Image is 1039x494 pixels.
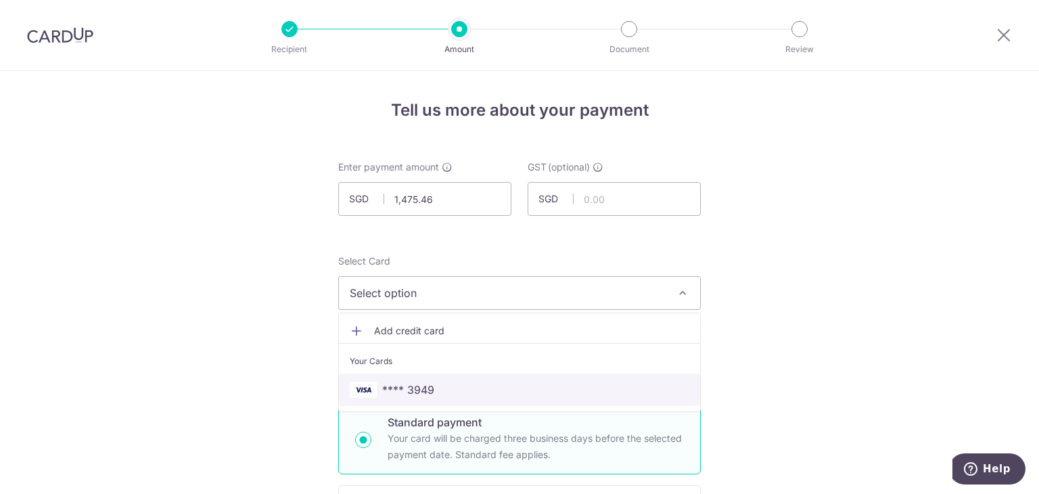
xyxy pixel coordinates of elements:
[409,43,509,56] p: Amount
[338,313,701,412] ul: Select option
[528,182,701,216] input: 0.00
[374,324,689,338] span: Add credit card
[548,160,590,174] span: (optional)
[350,285,665,301] span: Select option
[388,414,684,430] p: Standard payment
[349,192,384,206] span: SGD
[338,98,701,122] h4: Tell us more about your payment
[27,27,93,43] img: CardUp
[239,43,340,56] p: Recipient
[338,255,390,267] span: translation missing: en.payables.payment_networks.credit_card.summary.labels.select_card
[339,319,700,343] a: Add credit card
[388,430,684,463] p: Your card will be charged three business days before the selected payment date. Standard fee appl...
[579,43,679,56] p: Document
[338,276,701,310] button: Select option
[350,355,392,368] span: Your Cards
[749,43,850,56] p: Review
[350,382,377,398] img: VISA
[952,453,1025,487] iframe: Opens a widget where you can find more information
[338,182,511,216] input: 0.00
[338,160,439,174] span: Enter payment amount
[528,160,547,174] span: GST
[538,192,574,206] span: SGD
